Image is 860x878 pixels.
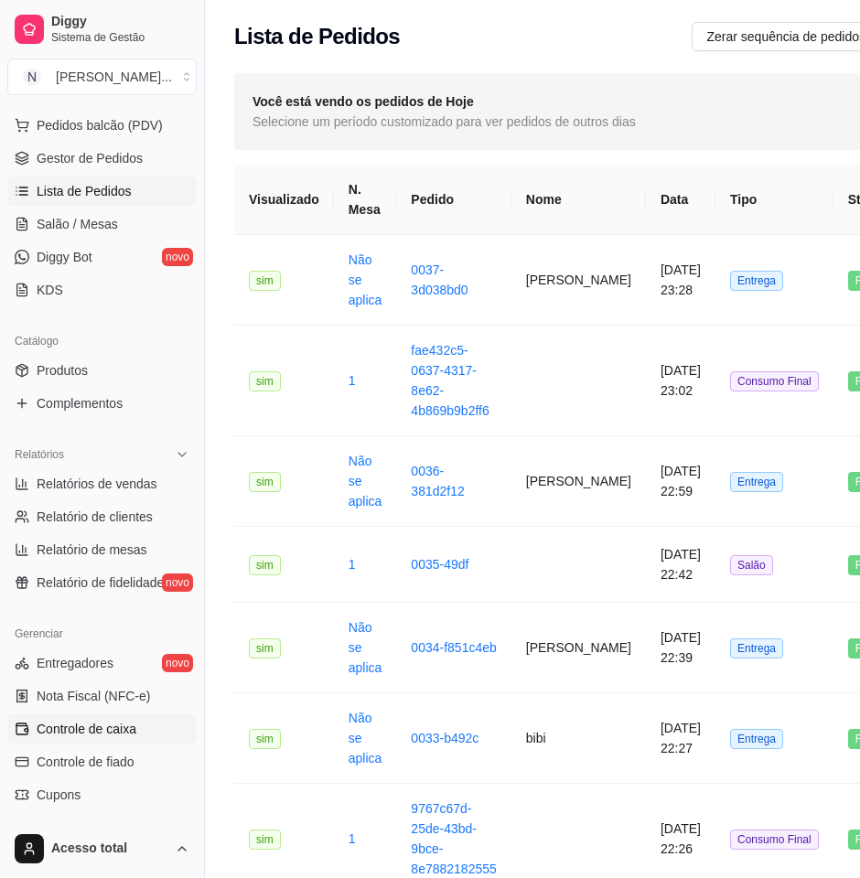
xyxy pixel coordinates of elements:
[646,235,715,326] td: [DATE] 23:28
[349,711,382,766] a: Não se aplica
[37,654,113,672] span: Entregadores
[411,464,464,498] a: 0036-381d2f12
[334,165,397,235] th: N. Mesa
[511,603,646,693] td: [PERSON_NAME]
[646,527,715,603] td: [DATE] 22:42
[7,177,197,206] a: Lista de Pedidos
[730,555,773,575] span: Salão
[234,165,334,235] th: Visualizado
[646,436,715,527] td: [DATE] 22:59
[7,242,197,272] a: Diggy Botnovo
[7,619,197,648] div: Gerenciar
[7,813,197,842] a: Clientes
[234,22,400,51] h2: Lista de Pedidos
[249,555,281,575] span: sim
[511,436,646,527] td: [PERSON_NAME]
[253,112,636,132] span: Selecione um período customizado para ver pedidos de outros dias
[23,68,41,86] span: N
[7,681,197,711] a: Nota Fiscal (NFC-e)
[7,780,197,809] a: Cupons
[411,262,468,297] a: 0037-3d038bd0
[7,389,197,418] a: Complementos
[37,819,83,837] span: Clientes
[37,248,92,266] span: Diggy Bot
[7,59,197,95] button: Select a team
[511,693,646,784] td: bibi
[249,271,281,291] span: sim
[37,573,164,592] span: Relatório de fidelidade
[249,472,281,492] span: sim
[37,116,163,134] span: Pedidos balcão (PDV)
[37,281,63,299] span: KDS
[646,326,715,436] td: [DATE] 23:02
[7,648,197,678] a: Entregadoresnovo
[7,275,197,305] a: KDS
[56,68,172,86] div: [PERSON_NAME] ...
[7,747,197,776] a: Controle de fiado
[7,7,197,51] a: DiggySistema de Gestão
[37,541,147,559] span: Relatório de mesas
[37,753,134,771] span: Controle de fiado
[511,235,646,326] td: [PERSON_NAME]
[411,801,496,876] a: 9767c67d-25de-43bd-9bce-8e7882182555
[37,508,153,526] span: Relatório de clientes
[37,786,81,804] span: Cupons
[7,469,197,498] a: Relatórios de vendas
[37,215,118,233] span: Salão / Mesas
[253,94,474,109] strong: Você está vendo os pedidos de Hoje
[51,30,189,45] span: Sistema de Gestão
[37,149,143,167] span: Gestor de Pedidos
[646,603,715,693] td: [DATE] 22:39
[730,729,783,749] span: Entrega
[15,447,64,462] span: Relatórios
[7,356,197,385] a: Produtos
[51,841,167,857] span: Acesso total
[7,327,197,356] div: Catálogo
[411,731,478,745] a: 0033-b492c
[37,687,150,705] span: Nota Fiscal (NFC-e)
[715,165,833,235] th: Tipo
[249,638,281,658] span: sim
[646,165,715,235] th: Data
[7,111,197,140] button: Pedidos balcão (PDV)
[411,557,468,572] a: 0035-49df
[249,729,281,749] span: sim
[730,472,783,492] span: Entrega
[349,252,382,307] a: Não se aplica
[349,831,356,846] a: 1
[730,371,819,391] span: Consumo Final
[51,14,189,30] span: Diggy
[349,454,382,509] a: Não se aplica
[7,714,197,744] a: Controle de caixa
[7,535,197,564] a: Relatório de mesas
[730,830,819,850] span: Consumo Final
[37,720,136,738] span: Controle de caixa
[7,209,197,239] a: Salão / Mesas
[7,502,197,531] a: Relatório de clientes
[249,830,281,850] span: sim
[7,568,197,597] a: Relatório de fidelidadenovo
[7,144,197,173] a: Gestor de Pedidos
[37,182,132,200] span: Lista de Pedidos
[730,638,783,658] span: Entrega
[511,165,646,235] th: Nome
[37,394,123,412] span: Complementos
[646,693,715,784] td: [DATE] 22:27
[37,361,88,380] span: Produtos
[7,827,197,871] button: Acesso total
[349,557,356,572] a: 1
[37,475,157,493] span: Relatórios de vendas
[411,343,489,418] a: fae432c5-0637-4317-8e62-4b869b9b2ff6
[396,165,511,235] th: Pedido
[411,640,496,655] a: 0034-f851c4eb
[249,371,281,391] span: sim
[349,620,382,675] a: Não se aplica
[349,373,356,388] a: 1
[730,271,783,291] span: Entrega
